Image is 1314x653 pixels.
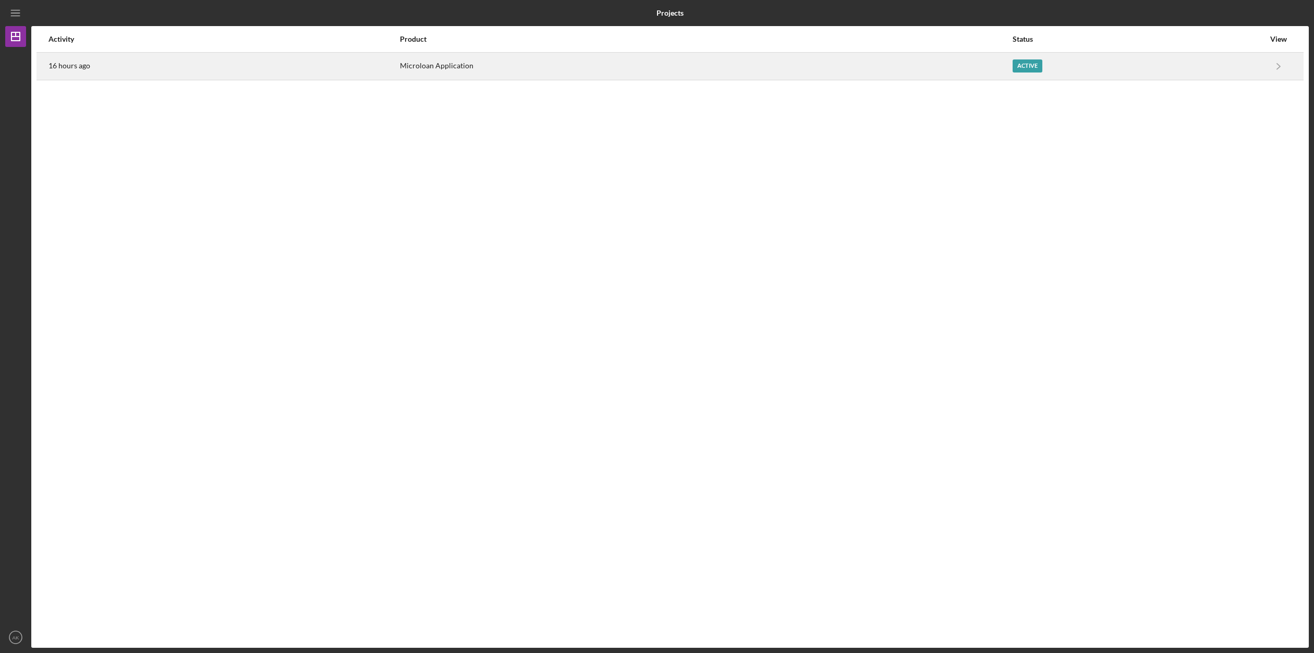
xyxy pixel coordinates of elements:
[1266,35,1292,43] div: View
[5,627,26,648] button: AK
[400,53,1012,79] div: Microloan Application
[1013,59,1042,72] div: Active
[48,62,90,70] time: 2025-10-04 00:04
[13,635,19,640] text: AK
[1013,35,1264,43] div: Status
[656,9,684,17] b: Projects
[400,35,1012,43] div: Product
[48,35,399,43] div: Activity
